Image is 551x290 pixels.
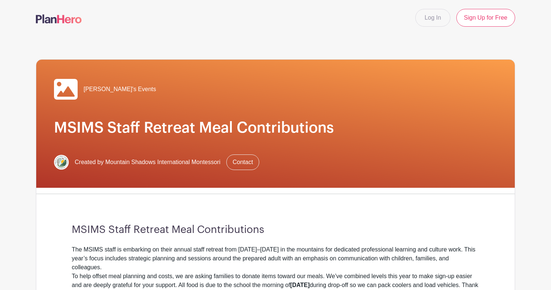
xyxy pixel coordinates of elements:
[456,9,515,27] a: Sign Up for Free
[84,85,156,94] span: [PERSON_NAME]'s Events
[72,245,479,272] div: The MSIMS staff is embarking on their annual staff retreat from [DATE]–[DATE] in the mountains fo...
[226,154,259,170] a: Contact
[290,282,310,288] strong: [DATE]
[54,119,497,137] h1: MSIMS Staff Retreat Meal Contributions
[36,14,82,23] img: logo-507f7623f17ff9eddc593b1ce0a138ce2505c220e1c5a4e2b4648c50719b7d32.svg
[415,9,450,27] a: Log In
[72,224,479,236] h3: MSIMS Staff Retreat Meal Contributions
[75,158,220,167] span: Created by Mountain Shadows International Montessori
[54,155,69,170] img: MSIM_LogoCircular.jpg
